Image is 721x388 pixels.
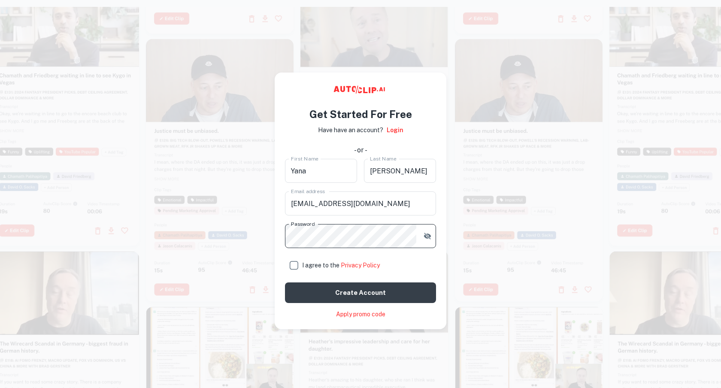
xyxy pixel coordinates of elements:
[318,125,383,135] p: Have have an account?
[291,188,325,195] label: Email address
[302,262,380,269] span: I agree to the
[291,155,318,162] label: First Name
[341,262,380,269] a: Privacy Policy
[291,220,315,227] label: Password
[336,310,385,319] a: Apply promo code
[370,155,397,162] label: Last Name
[354,145,367,155] div: - or -
[309,106,412,122] h4: Get Started For Free
[387,125,403,135] a: Login
[285,282,436,303] button: Create account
